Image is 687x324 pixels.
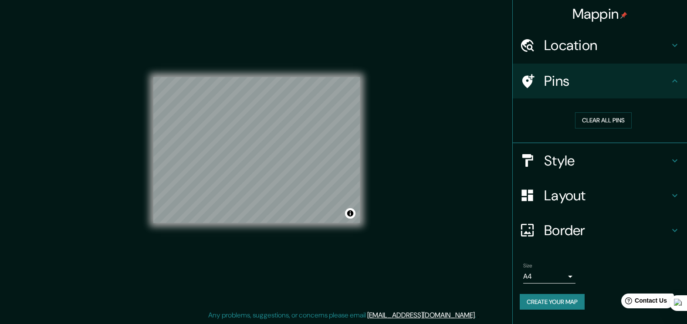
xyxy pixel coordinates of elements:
div: . [477,310,479,321]
label: Size [523,262,532,269]
iframe: Help widget launcher [609,290,677,314]
h4: Mappin [572,5,628,23]
div: Location [513,28,687,63]
a: [EMAIL_ADDRESS][DOMAIN_NAME] [367,310,475,320]
h4: Layout [544,187,670,204]
h4: Style [544,152,670,169]
canvas: Map [153,77,360,223]
div: Layout [513,178,687,213]
p: Any problems, suggestions, or concerns please email . [208,310,476,321]
div: Style [513,143,687,178]
div: Pins [513,64,687,98]
img: pin-icon.png [620,12,627,19]
button: Create your map [520,294,585,310]
h4: Pins [544,72,670,90]
div: A4 [523,270,575,283]
button: Clear all pins [575,112,632,128]
h4: Border [544,222,670,239]
div: Border [513,213,687,248]
h4: Location [544,37,670,54]
button: Toggle attribution [345,208,355,219]
div: . [476,310,477,321]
